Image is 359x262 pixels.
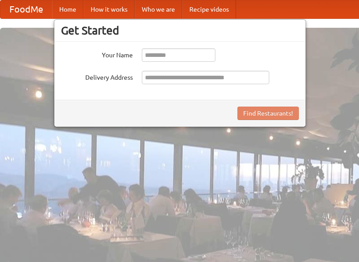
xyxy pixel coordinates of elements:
label: Your Name [61,48,133,60]
h3: Get Started [61,24,299,37]
button: Find Restaurants! [237,107,299,120]
a: Who we are [135,0,182,18]
label: Delivery Address [61,71,133,82]
a: FoodMe [0,0,52,18]
a: Recipe videos [182,0,236,18]
a: Home [52,0,83,18]
a: How it works [83,0,135,18]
